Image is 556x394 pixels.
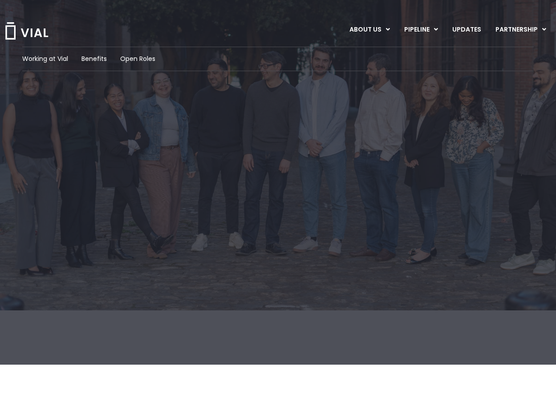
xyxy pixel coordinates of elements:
a: PARTNERSHIPMenu Toggle [488,22,553,37]
a: ABOUT USMenu Toggle [342,22,397,37]
a: Benefits [81,54,107,64]
a: Open Roles [120,54,155,64]
a: UPDATES [445,22,488,37]
img: Vial Logo [4,22,49,40]
a: PIPELINEMenu Toggle [397,22,445,37]
a: Working at Vial [22,54,68,64]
